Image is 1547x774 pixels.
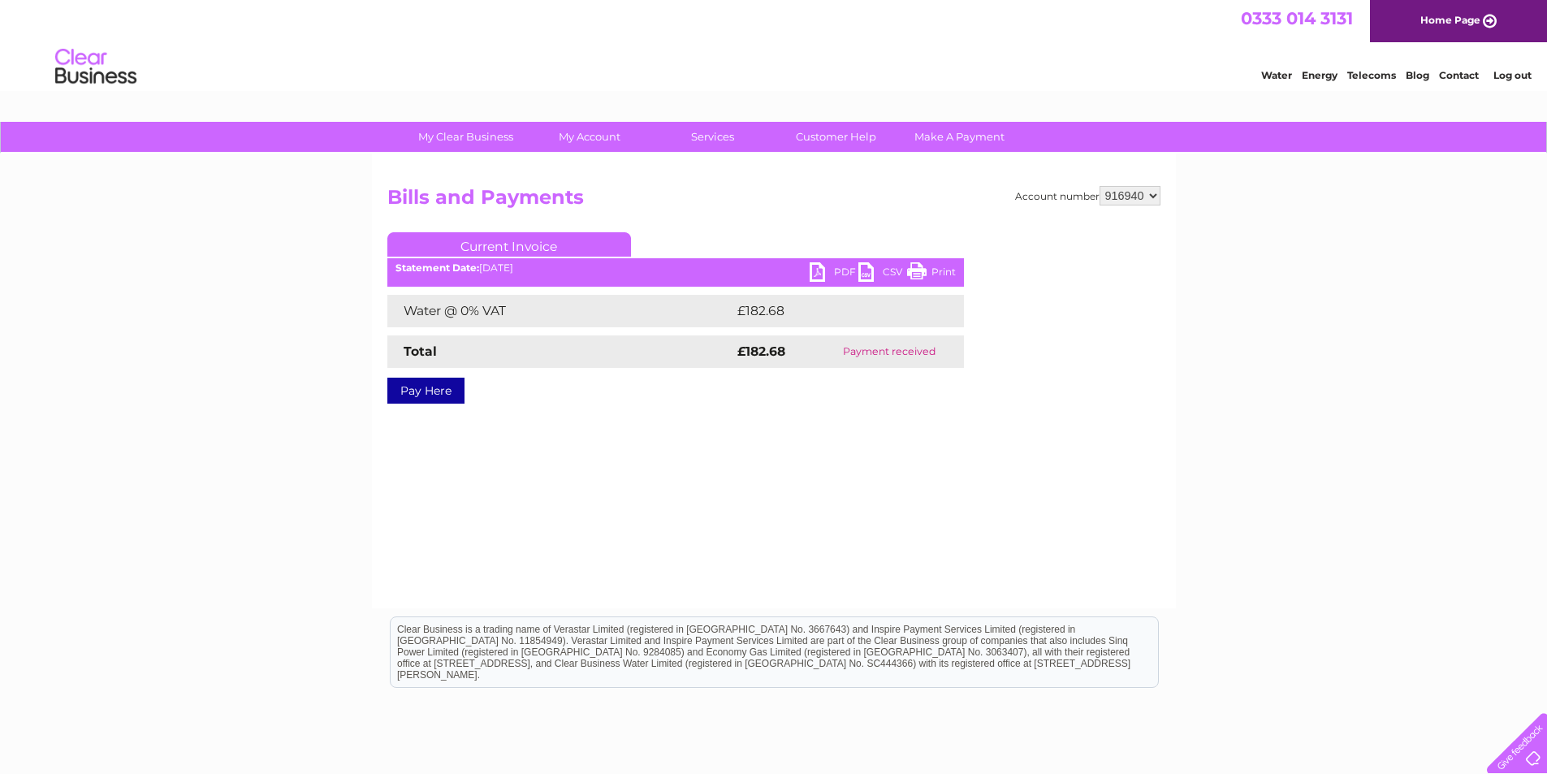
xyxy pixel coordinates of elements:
a: Blog [1406,69,1429,81]
td: Water @ 0% VAT [387,295,733,327]
a: 0333 014 3131 [1241,8,1353,28]
a: Log out [1493,69,1532,81]
a: Print [907,262,956,286]
a: My Clear Business [399,122,533,152]
h2: Bills and Payments [387,186,1160,217]
a: CSV [858,262,907,286]
a: Water [1261,69,1292,81]
img: logo.png [54,42,137,92]
a: Services [646,122,780,152]
div: Clear Business is a trading name of Verastar Limited (registered in [GEOGRAPHIC_DATA] No. 3667643... [391,9,1158,79]
div: Account number [1015,186,1160,205]
a: Current Invoice [387,232,631,257]
a: Telecoms [1347,69,1396,81]
td: Payment received [815,335,963,368]
b: Statement Date: [395,262,479,274]
a: Pay Here [387,378,465,404]
strong: £182.68 [737,344,785,359]
a: Customer Help [769,122,903,152]
a: My Account [522,122,656,152]
a: Make A Payment [892,122,1026,152]
div: [DATE] [387,262,964,274]
a: Energy [1302,69,1337,81]
a: Contact [1439,69,1479,81]
a: PDF [810,262,858,286]
td: £182.68 [733,295,935,327]
strong: Total [404,344,437,359]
